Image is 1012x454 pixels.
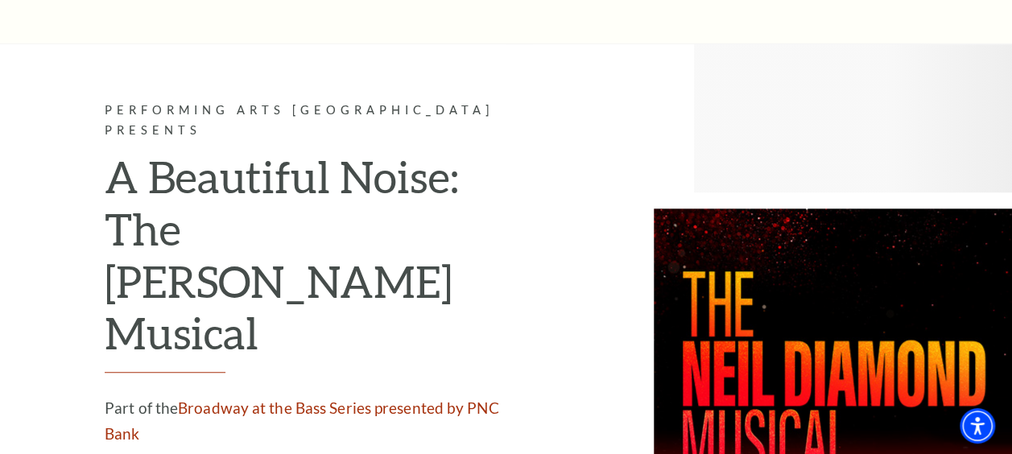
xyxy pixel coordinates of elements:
[105,395,533,447] p: Part of the
[105,151,533,373] h2: A Beautiful Noise: The [PERSON_NAME] Musical
[105,101,533,141] p: Performing Arts [GEOGRAPHIC_DATA] Presents
[105,398,499,443] a: Broadway at the Bass Series presented by PNC Bank
[960,408,995,444] div: Accessibility Menu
